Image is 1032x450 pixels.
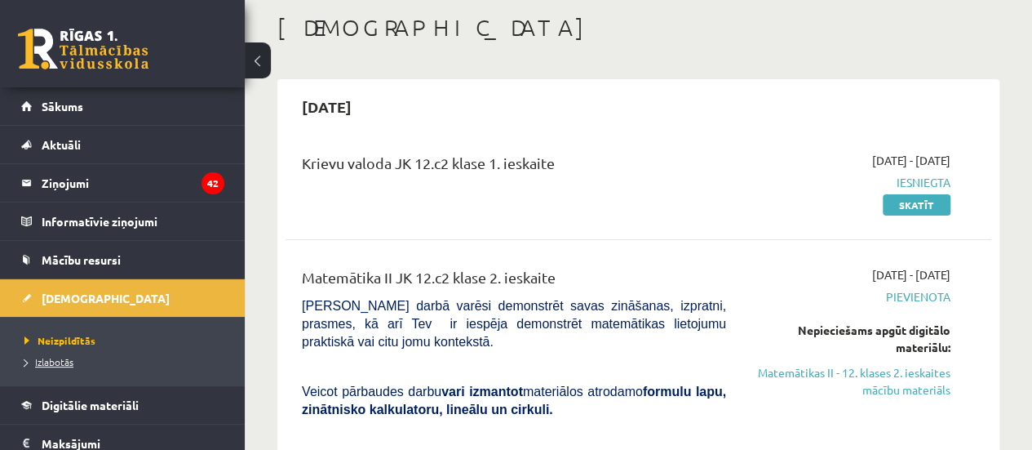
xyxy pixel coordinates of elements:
a: Rīgas 1. Tālmācības vidusskola [18,29,148,69]
a: Ziņojumi42 [21,164,224,202]
a: [DEMOGRAPHIC_DATA] [21,279,224,317]
span: Mācību resursi [42,252,121,267]
span: [DATE] - [DATE] [872,152,950,169]
span: Iesniegta [751,174,950,191]
span: Veicot pārbaudes darbu materiālos atrodamo [302,385,726,417]
a: Skatīt [883,194,950,216]
legend: Ziņojumi [42,164,224,202]
a: Digitālie materiāli [21,386,224,424]
b: formulu lapu, zinātnisko kalkulatoru, lineālu un cirkuli. [302,385,726,417]
a: Izlabotās [24,354,228,369]
span: [DEMOGRAPHIC_DATA] [42,291,170,305]
b: vari izmantot [441,385,523,399]
a: Aktuāli [21,126,224,163]
span: Pievienota [751,288,950,305]
legend: Informatīvie ziņojumi [42,203,224,240]
a: Matemātikas II - 12. klases 2. ieskaites mācību materiāls [751,364,950,399]
i: 42 [202,172,224,194]
a: Sākums [21,87,224,125]
div: Krievu valoda JK 12.c2 klase 1. ieskaite [302,152,726,182]
a: Informatīvie ziņojumi [21,203,224,240]
div: Nepieciešams apgūt digitālo materiālu: [751,322,950,356]
span: [DATE] - [DATE] [872,266,950,283]
div: Matemātika II JK 12.c2 klase 2. ieskaite [302,266,726,296]
span: Sākums [42,99,83,114]
a: Mācību resursi [21,241,224,278]
h2: [DATE] [286,87,368,126]
span: Neizpildītās [24,334,95,347]
span: Aktuāli [42,137,81,152]
span: Digitālie materiāli [42,398,139,412]
span: Izlabotās [24,355,73,368]
h1: [DEMOGRAPHIC_DATA] [277,14,999,42]
a: Neizpildītās [24,333,228,348]
span: [PERSON_NAME] darbā varēsi demonstrēt savas zināšanas, izpratni, prasmes, kā arī Tev ir iespēja d... [302,299,726,349]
